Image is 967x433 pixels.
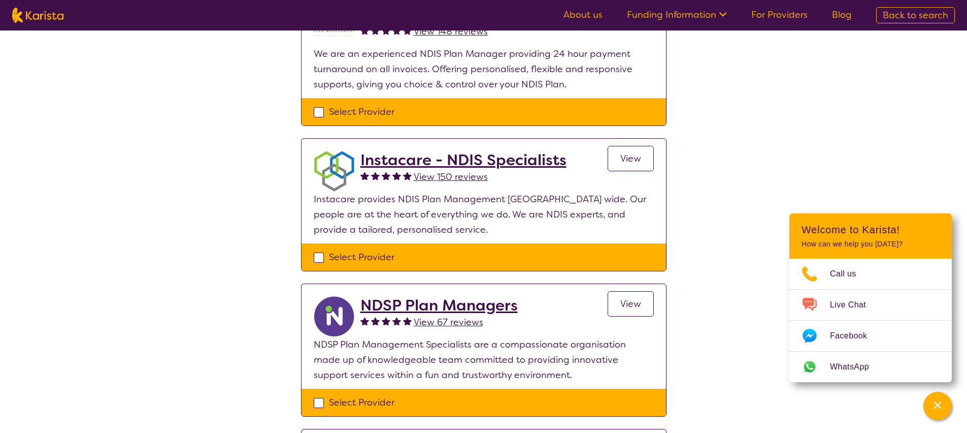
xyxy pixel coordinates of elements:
[360,151,566,169] a: Instacare - NDIS Specialists
[789,352,952,382] a: Web link opens in a new tab.
[830,297,878,313] span: Live Chat
[414,171,488,183] span: View 150 reviews
[802,224,940,236] h2: Welcome to Karista!
[876,7,955,23] a: Back to search
[403,171,412,180] img: fullstar
[789,259,952,382] ul: Choose channel
[627,9,727,21] a: Funding Information
[314,337,654,383] p: NDSP Plan Management Specialists are a compassionate organisation made up of knowledgeable team c...
[802,240,940,249] p: How can we help you [DATE]?
[620,152,641,165] span: View
[830,328,879,344] span: Facebook
[832,9,852,21] a: Blog
[371,171,380,180] img: fullstar
[314,296,354,337] img: ryxpuxvt8mh1enfatjpo.png
[923,392,952,420] button: Channel Menu
[403,317,412,325] img: fullstar
[314,46,654,92] p: We are an experienced NDIS Plan Manager providing 24 hour payment turnaround on all invoices. Off...
[414,315,483,330] a: View 67 reviews
[382,317,390,325] img: fullstar
[883,9,948,21] span: Back to search
[371,317,380,325] img: fullstar
[382,171,390,180] img: fullstar
[314,192,654,237] p: Instacare provides NDIS Plan Management [GEOGRAPHIC_DATA] wide. Our people are at the heart of ev...
[620,298,641,310] span: View
[360,317,369,325] img: fullstar
[830,266,869,282] span: Call us
[12,8,63,23] img: Karista logo
[414,316,483,328] span: View 67 reviews
[414,25,488,38] span: View 148 reviews
[360,171,369,180] img: fullstar
[414,169,488,184] a: View 150 reviews
[608,146,654,171] a: View
[360,296,518,315] a: NDSP Plan Managers
[392,317,401,325] img: fullstar
[830,359,881,375] span: WhatsApp
[414,24,488,39] a: View 148 reviews
[608,291,654,317] a: View
[751,9,808,21] a: For Providers
[789,213,952,382] div: Channel Menu
[314,151,354,192] img: obkhna0zu27zdd4ubuus.png
[563,9,603,21] a: About us
[392,171,401,180] img: fullstar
